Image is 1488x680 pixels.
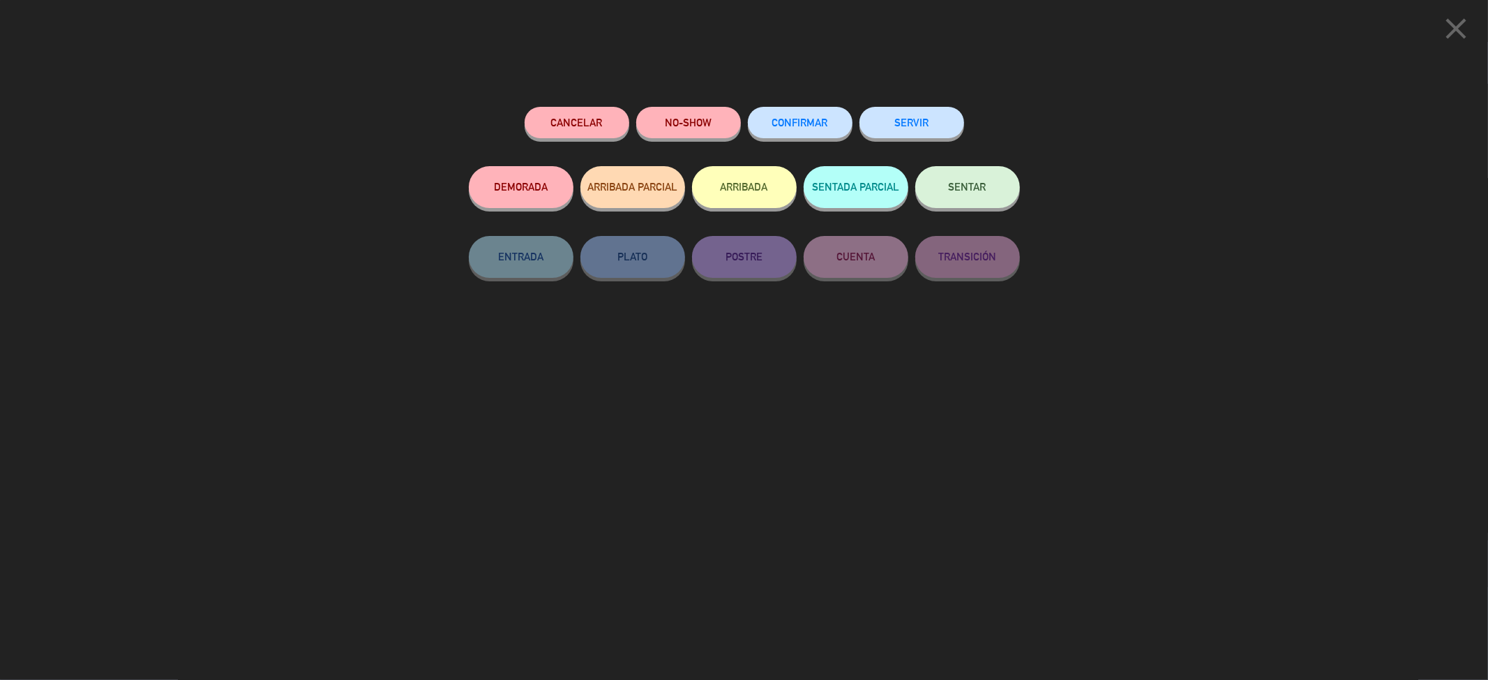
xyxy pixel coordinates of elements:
[692,166,797,208] button: ARRIBADA
[772,117,828,128] span: CONFIRMAR
[587,181,677,193] span: ARRIBADA PARCIAL
[469,236,573,278] button: ENTRADA
[915,166,1020,208] button: SENTAR
[692,236,797,278] button: POSTRE
[859,107,964,138] button: SERVIR
[1438,11,1473,46] i: close
[469,166,573,208] button: DEMORADA
[748,107,852,138] button: CONFIRMAR
[1434,10,1478,52] button: close
[804,166,908,208] button: SENTADA PARCIAL
[949,181,986,193] span: SENTAR
[804,236,908,278] button: CUENTA
[580,236,685,278] button: PLATO
[915,236,1020,278] button: TRANSICIÓN
[525,107,629,138] button: Cancelar
[580,166,685,208] button: ARRIBADA PARCIAL
[636,107,741,138] button: NO-SHOW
